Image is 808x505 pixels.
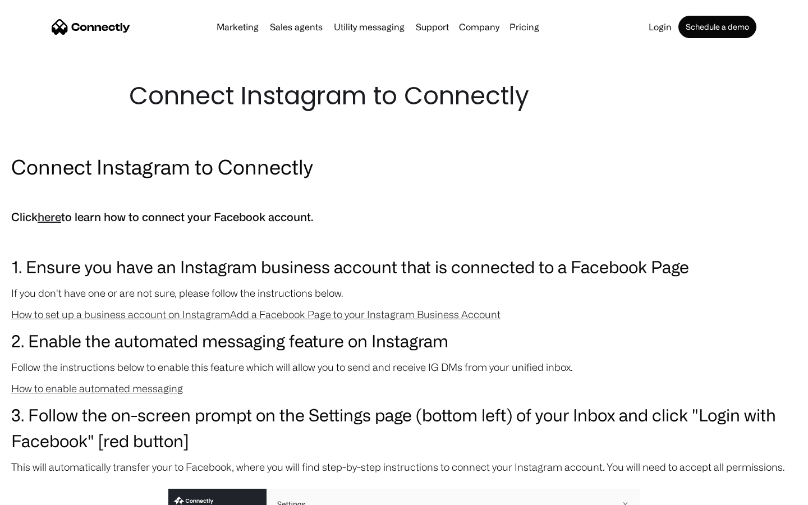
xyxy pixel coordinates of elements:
[230,309,501,320] a: Add a Facebook Page to your Instagram Business Account
[129,79,679,113] h1: Connect Instagram to Connectly
[52,19,130,35] a: home
[11,383,183,394] a: How to enable automated messaging
[411,22,453,31] a: Support
[678,16,756,38] a: Schedule a demo
[644,22,676,31] a: Login
[38,210,61,223] a: here
[212,22,263,31] a: Marketing
[329,22,409,31] a: Utility messaging
[11,208,797,227] h5: Click to learn how to connect your Facebook account.
[11,485,67,501] aside: Language selected: English
[11,153,797,181] h2: Connect Instagram to Connectly
[11,186,797,202] p: ‍
[456,19,503,35] div: Company
[505,22,544,31] a: Pricing
[11,328,797,353] h3: 2. Enable the automated messaging feature on Instagram
[22,485,67,501] ul: Language list
[265,22,327,31] a: Sales agents
[11,459,797,475] p: This will automatically transfer your to Facebook, where you will find step-by-step instructions ...
[11,232,797,248] p: ‍
[11,254,797,279] h3: 1. Ensure you have an Instagram business account that is connected to a Facebook Page
[11,285,797,301] p: If you don't have one or are not sure, please follow the instructions below.
[11,359,797,375] p: Follow the instructions below to enable this feature which will allow you to send and receive IG ...
[11,309,230,320] a: How to set up a business account on Instagram
[11,402,797,453] h3: 3. Follow the on-screen prompt on the Settings page (bottom left) of your Inbox and click "Login ...
[459,19,499,35] div: Company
